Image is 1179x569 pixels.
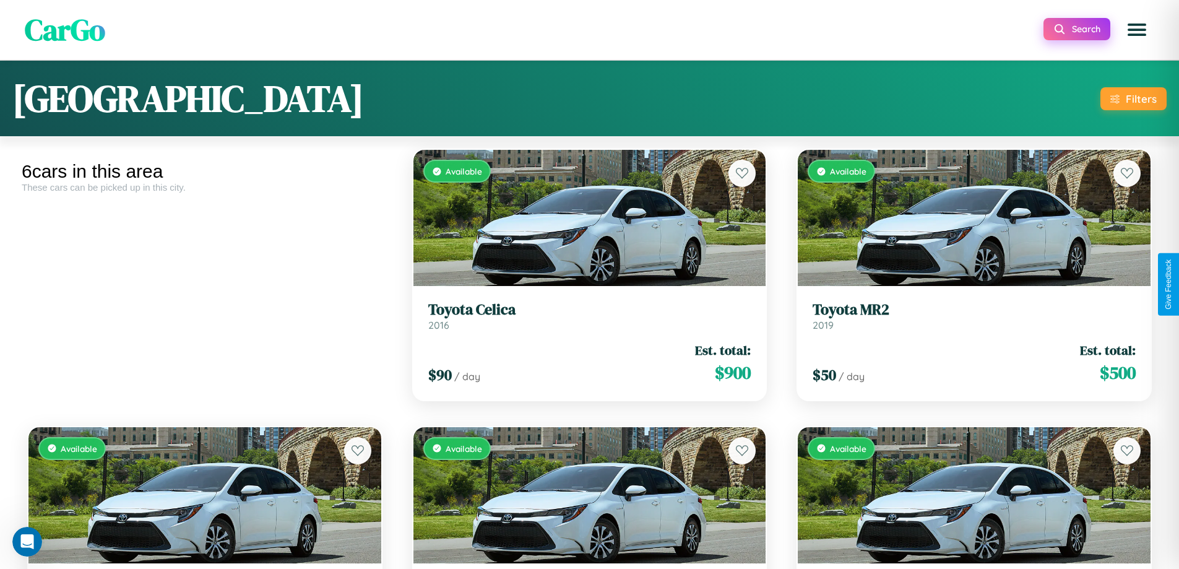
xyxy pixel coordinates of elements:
[446,166,482,176] span: Available
[715,360,751,385] span: $ 900
[695,341,751,359] span: Est. total:
[839,370,865,383] span: / day
[428,319,449,331] span: 2016
[830,166,866,176] span: Available
[61,443,97,454] span: Available
[1080,341,1136,359] span: Est. total:
[446,443,482,454] span: Available
[1164,259,1173,310] div: Give Feedback
[12,527,42,557] iframe: Intercom live chat
[22,182,388,193] div: These cars can be picked up in this city.
[454,370,480,383] span: / day
[25,9,105,50] span: CarGo
[428,301,751,331] a: Toyota Celica2016
[1126,92,1157,105] div: Filters
[813,319,834,331] span: 2019
[1120,12,1154,47] button: Open menu
[22,161,388,182] div: 6 cars in this area
[1043,18,1110,40] button: Search
[1100,87,1167,110] button: Filters
[813,301,1136,331] a: Toyota MR22019
[813,365,836,385] span: $ 50
[1100,360,1136,385] span: $ 500
[1072,24,1100,35] span: Search
[12,73,364,124] h1: [GEOGRAPHIC_DATA]
[428,301,751,319] h3: Toyota Celica
[428,365,452,385] span: $ 90
[830,443,866,454] span: Available
[813,301,1136,319] h3: Toyota MR2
